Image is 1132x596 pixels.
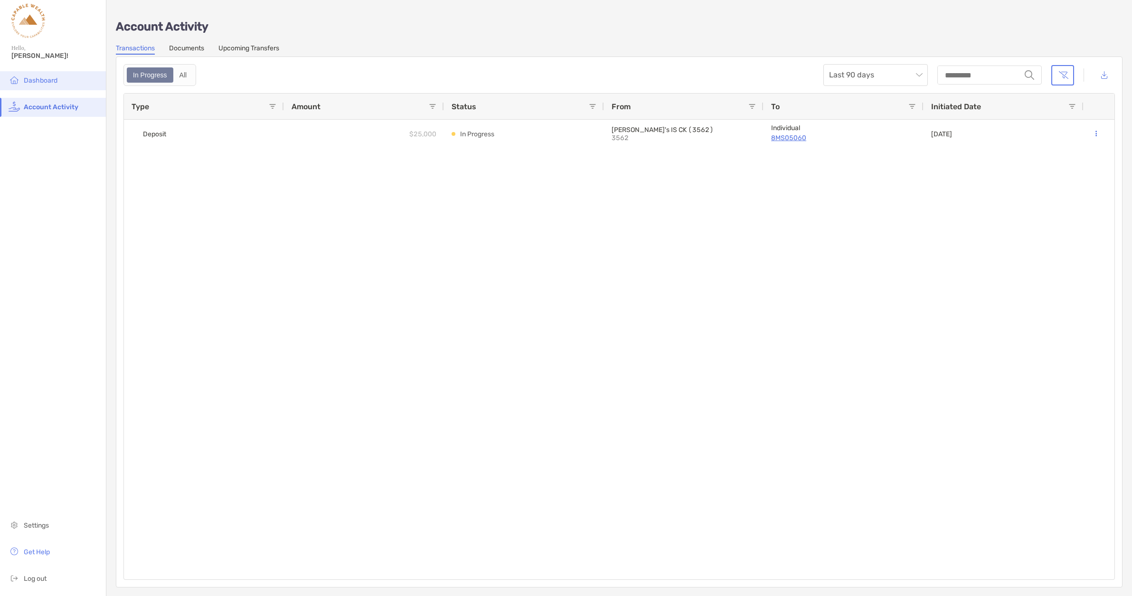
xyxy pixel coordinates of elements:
[9,101,20,112] img: activity icon
[931,102,981,111] span: Initiated Date
[829,65,922,85] span: Last 90 days
[409,128,436,140] p: $25,000
[116,44,155,55] a: Transactions
[128,68,172,82] div: In Progress
[116,21,1123,33] p: Account Activity
[169,44,204,55] a: Documents
[132,102,149,111] span: Type
[24,103,78,111] span: Account Activity
[9,519,20,530] img: settings icon
[9,572,20,584] img: logout icon
[11,4,45,38] img: Zoe Logo
[11,52,100,60] span: [PERSON_NAME]!
[9,74,20,85] img: household icon
[292,102,321,111] span: Amount
[612,102,631,111] span: From
[771,132,916,144] a: 8MS05060
[1051,65,1074,85] button: Clear filters
[771,124,916,132] p: Individual
[24,76,57,85] span: Dashboard
[612,126,756,134] p: Julie's IS CK (3562)
[9,546,20,557] img: get-help icon
[24,548,50,556] span: Get Help
[123,64,196,86] div: segmented control
[174,68,192,82] div: All
[143,126,166,142] span: Deposit
[1025,70,1034,80] img: input icon
[771,102,780,111] span: To
[931,130,952,138] p: [DATE]
[612,134,678,142] p: 3562
[452,102,476,111] span: Status
[218,44,279,55] a: Upcoming Transfers
[24,521,49,530] span: Settings
[24,575,47,583] span: Log out
[460,128,494,140] p: In Progress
